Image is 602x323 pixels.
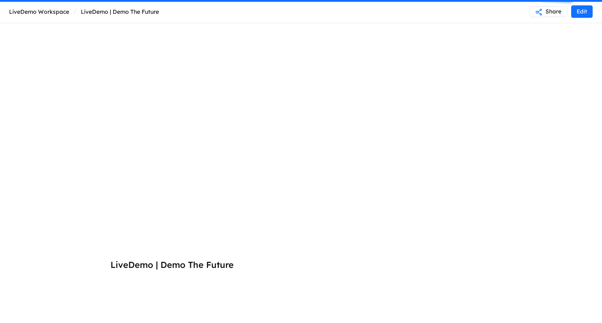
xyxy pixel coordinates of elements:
button: icon: share-altShare [529,6,567,17]
iframe: Embedded LiveDemo [110,38,491,240]
button: Edit [571,5,593,18]
p: Edit [577,3,587,21]
p: Share [545,3,561,21]
h2: LiveDemo | Demo the future [110,258,491,282]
